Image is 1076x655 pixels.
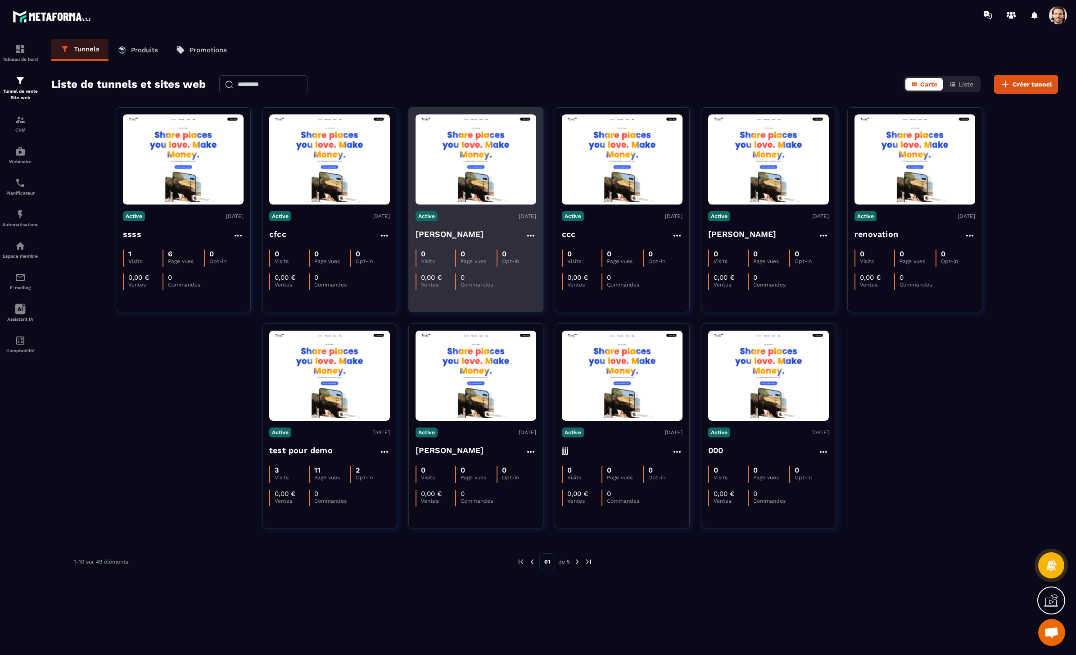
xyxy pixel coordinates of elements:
p: 0 [567,466,572,474]
p: Ventes [421,498,455,504]
p: Opt-in [502,474,536,481]
p: 0 [461,250,465,258]
p: CRM [2,127,38,132]
p: [DATE] [519,213,536,219]
a: formationformationCRM [2,108,38,139]
p: Page vues [168,258,203,264]
p: 0,00 € [714,490,735,498]
img: formation [15,114,26,125]
p: 0 [461,466,465,474]
p: 0 [567,250,572,258]
p: 2 [356,466,360,474]
img: email [15,272,26,283]
p: 0 [502,466,506,474]
img: formation [15,44,26,55]
img: image [269,117,390,202]
button: Carte [905,78,943,91]
p: Visits [275,474,309,481]
p: de 5 [558,558,570,565]
p: [DATE] [665,213,683,219]
p: [DATE] [811,429,829,436]
a: schedulerschedulerPlanificateur [2,171,38,202]
p: Visits [421,474,455,481]
p: 0 [356,250,360,258]
p: 0 [795,250,799,258]
p: Active [269,428,291,437]
p: 0 [168,273,172,282]
h4: [PERSON_NAME] [708,228,777,241]
h4: jjj [562,444,569,457]
p: Active [416,428,438,437]
p: Active [416,211,438,221]
h2: Liste de tunnels et sites web [51,75,206,93]
img: formation [15,75,26,86]
p: Commandes [461,498,495,504]
p: Opt-in [648,258,683,264]
p: 0,00 € [128,273,149,282]
p: 0 [607,490,611,498]
p: Opt-in [356,474,390,481]
p: Ventes [275,282,309,288]
p: Ventes [860,282,894,288]
p: Active [708,428,730,437]
p: 0,00 € [860,273,881,282]
h4: ssss [123,228,141,241]
img: image [562,117,683,202]
p: 01 [539,553,555,570]
p: Visits [567,258,601,264]
p: Webinaire [2,159,38,164]
span: Carte [920,81,937,88]
p: Commandes [607,498,641,504]
p: 0,00 € [714,273,735,282]
p: Commandes [753,282,787,288]
p: 6 [168,250,172,258]
p: 0,00 € [567,490,588,498]
p: Ventes [128,282,163,288]
p: Opt-in [795,474,829,481]
a: Produits [109,39,167,61]
p: 3 [275,466,279,474]
p: Ventes [567,498,601,504]
p: Tunnel de vente Site web [2,88,38,101]
p: 0 [714,466,718,474]
img: automations [15,209,26,220]
p: Promotions [190,46,227,54]
p: 1-10 sur 49 éléments [74,559,128,565]
p: 0 [648,466,653,474]
h4: test pour demo [269,444,333,457]
p: 0 [607,250,611,258]
p: 0 [753,273,757,282]
p: Page vues [461,474,496,481]
p: [DATE] [372,213,390,219]
p: 0 [648,250,653,258]
p: Assistant IA [2,317,38,322]
p: Page vues [753,258,789,264]
p: Ventes [714,282,748,288]
p: Commandes [607,282,641,288]
h4: ccc [562,228,576,241]
h4: 000 [708,444,723,457]
p: Page vues [753,474,789,481]
p: [DATE] [665,429,683,436]
img: accountant [15,335,26,346]
p: 0 [860,250,864,258]
p: 0 [753,250,758,258]
span: Créer tunnel [1013,80,1052,89]
p: Ventes [275,498,309,504]
a: automationsautomationsEspace membre [2,234,38,265]
p: 1 [128,250,131,258]
p: 0 [421,250,425,258]
img: image [416,333,536,418]
p: 0 [314,490,318,498]
p: Ventes [421,282,455,288]
p: Opt-in [941,258,975,264]
a: accountantaccountantComptabilité [2,328,38,360]
p: Commandes [168,282,202,288]
p: 0,00 € [421,273,442,282]
h4: [PERSON_NAME] [416,444,484,457]
p: Commandes [900,282,934,288]
p: Commandes [314,498,348,504]
p: E-mailing [2,285,38,290]
p: Commandes [461,282,495,288]
p: 0 [461,490,465,498]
